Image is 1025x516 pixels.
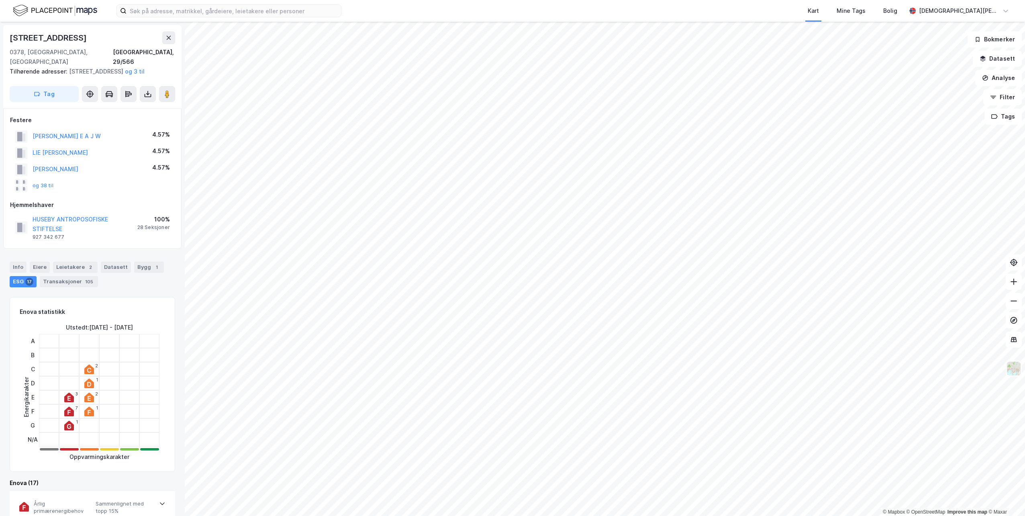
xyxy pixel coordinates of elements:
input: Søk på adresse, matrikkel, gårdeiere, leietakere eller personer [127,5,341,17]
button: Bokmerker [968,31,1022,47]
button: Datasett [973,51,1022,67]
div: E [28,390,38,404]
div: 1 [96,405,98,410]
div: Utstedt : [DATE] - [DATE] [66,323,133,332]
span: Tilhørende adresser: [10,68,69,75]
div: B [28,348,38,362]
div: 2 [95,391,98,396]
div: 927 342 677 [33,234,64,240]
div: 3 [76,391,78,396]
div: 4.57% [152,146,170,156]
button: Analyse [975,70,1022,86]
img: Z [1006,361,1021,376]
iframe: Chat Widget [985,477,1025,516]
span: Årlig primærenergibehov [34,500,92,514]
div: Festere [10,115,175,125]
div: Transaksjoner [40,276,98,287]
div: 17 [25,278,33,286]
div: C [28,362,38,376]
img: logo.f888ab2527a4732fd821a326f86c7f29.svg [13,4,97,18]
div: Eiere [30,262,50,273]
div: Info [10,262,27,273]
div: 100% [137,215,170,224]
div: [DEMOGRAPHIC_DATA][PERSON_NAME] [919,6,999,16]
div: Bolig [883,6,897,16]
div: 7 [76,405,78,410]
a: Mapbox [883,509,905,515]
div: [STREET_ADDRESS] [10,67,169,76]
div: [STREET_ADDRESS] [10,31,88,44]
div: 105 [84,278,95,286]
div: F [28,404,38,418]
div: 4.57% [152,163,170,172]
div: Mine Tags [837,6,866,16]
div: Kart [808,6,819,16]
a: OpenStreetMap [907,509,945,515]
div: Datasett [101,262,131,273]
div: 0378, [GEOGRAPHIC_DATA], [GEOGRAPHIC_DATA] [10,47,113,67]
div: Energikarakter [22,377,31,417]
div: 2 [95,363,98,368]
button: Tags [984,109,1022,125]
div: [GEOGRAPHIC_DATA], 29/566 [113,47,175,67]
div: Hjemmelshaver [10,200,175,210]
div: Enova statistikk [20,307,65,317]
div: ESG [10,276,37,287]
div: 1 [76,420,78,424]
div: A [28,334,38,348]
div: N/A [28,432,38,446]
div: Bygg [134,262,164,273]
span: Sammenlignet med topp 15% [96,500,154,514]
div: G [28,418,38,432]
a: Improve this map [947,509,987,515]
div: 28 Seksjoner [137,224,170,231]
div: Leietakere [53,262,98,273]
button: Tag [10,86,79,102]
div: 4.57% [152,130,170,139]
div: 1 [153,263,161,271]
div: 1 [96,377,98,382]
button: Filter [983,89,1022,105]
div: 2 [86,263,94,271]
div: D [28,376,38,390]
div: Oppvarmingskarakter [69,452,129,462]
div: Enova (17) [10,478,175,488]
